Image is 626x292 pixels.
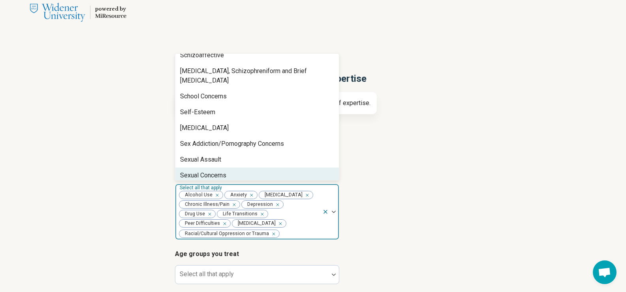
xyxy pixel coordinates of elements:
div: Sexual Assault [180,155,221,164]
span: [MEDICAL_DATA] [232,220,278,227]
div: [MEDICAL_DATA] [180,123,229,133]
div: [MEDICAL_DATA], Schizophreniform and Brief [MEDICAL_DATA] [180,66,334,85]
img: Widener University [30,3,85,22]
a: Open chat [593,260,617,284]
span: Peer Difficulties [179,220,222,227]
div: School Concerns [180,92,227,101]
span: Chronic Illness/Pain [179,201,232,208]
div: powered by [95,6,126,13]
div: Schizoaffective [180,51,224,60]
label: Select all that apply [180,270,234,278]
div: Self-Esteem [180,107,215,117]
span: Racial/Cultural Oppression or Trauma [179,230,271,237]
div: Sex Addiction/Pornography Concerns [180,139,284,149]
span: Depression [242,201,275,208]
span: Life Transitions [217,210,260,218]
a: Widener Universitypowered by [13,3,126,22]
span: Anxiety [225,191,249,199]
label: Select all that apply [180,185,224,190]
span: [MEDICAL_DATA] [259,191,305,199]
div: Sexual Concerns [180,171,226,180]
span: Drug Use [179,210,207,218]
span: Alcohol Use [179,191,215,199]
h3: Age groups you treat [175,249,451,259]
